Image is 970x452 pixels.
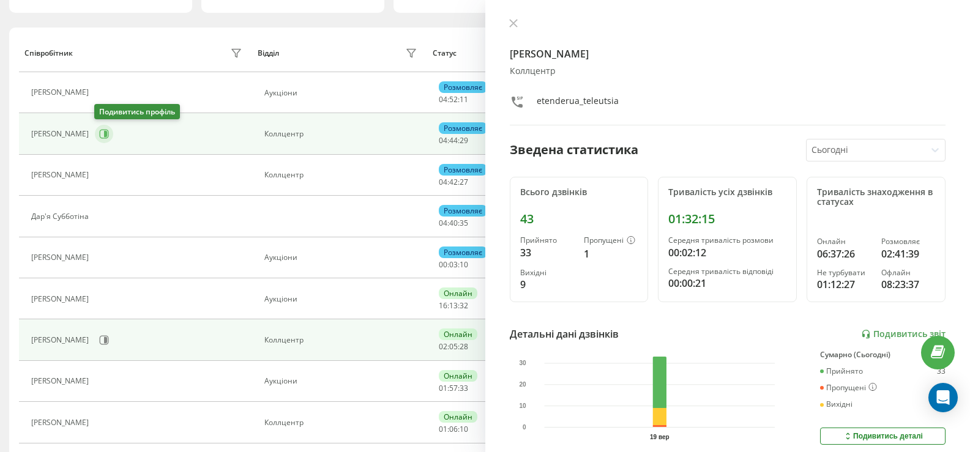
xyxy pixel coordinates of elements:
div: [PERSON_NAME] [31,171,92,179]
div: : : [439,384,468,393]
div: Аукціони [264,89,420,97]
a: Подивитись звіт [861,329,946,339]
div: Онлайн [439,287,477,299]
span: 40 [449,218,458,228]
span: 11 [460,94,468,105]
span: 10 [460,259,468,270]
div: Онлайн [817,237,871,246]
div: [PERSON_NAME] [31,130,92,138]
div: [PERSON_NAME] [31,295,92,303]
span: 04 [439,135,447,146]
div: Прийнято [820,367,863,376]
div: Дар'я Субботіна [31,212,92,221]
div: [PERSON_NAME] [31,377,92,385]
div: Пропущені [584,236,638,246]
div: 33 [937,367,946,376]
text: 30 [519,360,526,366]
h4: [PERSON_NAME] [510,46,946,61]
div: Пропущені [820,383,877,393]
div: : : [439,136,468,145]
div: Співробітник [24,49,73,57]
div: Open Intercom Messenger [928,383,958,412]
div: Вихідні [520,269,574,277]
div: : : [439,261,468,269]
div: 00:00:21 [668,276,786,291]
div: Онлайн [439,370,477,382]
span: 04 [439,218,447,228]
text: 10 [519,402,526,409]
span: 52 [449,94,458,105]
div: Тривалість знаходження в статусах [817,187,935,208]
div: Тривалість усіх дзвінків [668,187,786,198]
div: : : [439,178,468,187]
button: Подивитись деталі [820,428,946,445]
div: : : [439,95,468,104]
div: 33 [520,245,574,260]
div: 43 [520,212,638,226]
div: [PERSON_NAME] [31,253,92,262]
div: 01:12:27 [817,277,871,292]
span: 32 [460,300,468,311]
text: 20 [519,381,526,388]
div: Коллцентр [264,336,420,344]
div: : : [439,302,468,310]
div: Не турбувати [817,269,871,277]
div: Офлайн [881,269,935,277]
div: Аукціони [264,377,420,385]
div: Розмовляє [439,246,487,258]
div: 1 [584,246,638,261]
div: : : [439,425,468,434]
span: 10 [460,424,468,434]
span: 33 [460,383,468,393]
div: etenderua_teleutsia [537,95,619,113]
text: 0 [522,424,526,431]
span: 28 [460,341,468,352]
div: Подивитись деталі [843,431,923,441]
div: Коллцентр [264,130,420,138]
div: Розмовляє [881,237,935,246]
span: 03 [449,259,458,270]
div: [PERSON_NAME] [31,336,92,344]
span: 42 [449,177,458,187]
span: 29 [460,135,468,146]
div: [PERSON_NAME] [31,88,92,97]
div: 00:02:12 [668,245,786,260]
span: 27 [460,177,468,187]
div: Подивитись профіль [94,104,180,119]
div: Коллцентр [510,66,946,76]
div: Середня тривалість відповіді [668,267,786,276]
span: 44 [449,135,458,146]
div: Розмовляє [439,205,487,217]
span: 02 [439,341,447,352]
div: Середня тривалість розмови [668,236,786,245]
span: 01 [439,424,447,434]
div: Всього дзвінків [520,187,638,198]
div: Онлайн [439,411,477,423]
div: Прийнято [520,236,574,245]
span: 35 [460,218,468,228]
text: 19 вер [650,434,670,440]
div: Розмовляє [439,81,487,93]
div: 01:32:15 [668,212,786,226]
span: 06 [449,424,458,434]
div: Сумарно (Сьогодні) [820,350,946,359]
div: Зведена статистика [510,141,638,159]
div: Відділ [258,49,279,57]
div: 08:23:37 [881,277,935,292]
div: Розмовляє [439,164,487,176]
span: 04 [439,177,447,187]
div: Коллцентр [264,171,420,179]
div: Детальні дані дзвінків [510,327,619,341]
div: Коллцентр [264,418,420,427]
span: 13 [449,300,458,311]
div: 02:41:39 [881,246,935,261]
div: : : [439,219,468,228]
div: Статус [433,49,457,57]
span: 05 [449,341,458,352]
div: Аукціони [264,253,420,262]
span: 00 [439,259,447,270]
span: 16 [439,300,447,311]
div: Онлайн [439,328,477,340]
div: : : [439,343,468,351]
div: Аукціони [264,295,420,303]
